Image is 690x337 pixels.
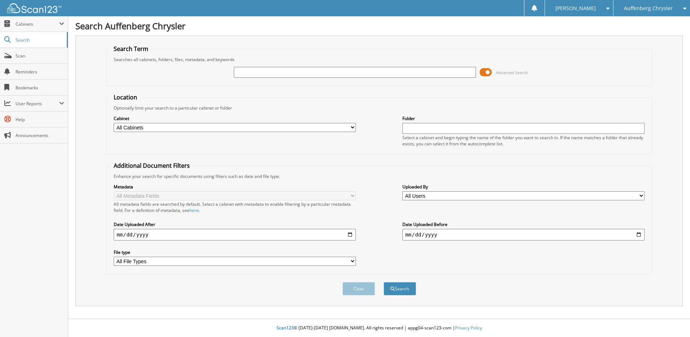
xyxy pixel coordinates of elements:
[114,184,356,190] label: Metadata
[384,282,416,295] button: Search
[114,249,356,255] label: File type
[402,229,645,240] input: end
[16,37,63,43] span: Search
[276,325,294,331] span: Scan123
[110,173,648,179] div: Enhance your search for specific documents using filters such as date and file type.
[110,162,193,170] legend: Additional Document Filters
[402,115,645,121] label: Folder
[110,105,648,111] div: Optionally limit your search to a particular cabinet or folder
[402,221,645,227] label: Date Uploaded Before
[189,207,199,213] a: here
[402,135,645,147] div: Select a cabinet and begin typing the name of the folder you want to search in. If the name match...
[402,184,645,190] label: Uploaded By
[624,6,673,10] span: Auffenberg Chrysler
[110,93,141,101] legend: Location
[16,101,59,107] span: User Reports
[7,3,61,13] img: scan123-logo-white.svg
[16,116,64,123] span: Help
[114,115,356,121] label: Cabinet
[16,21,59,27] span: Cabinets
[16,132,64,138] span: Announcements
[110,56,648,63] div: Searches all cabinets, folders, files, metadata, and keywords
[114,229,356,240] input: start
[16,53,64,59] span: Scan
[114,201,356,213] div: All metadata fields are searched by default. Select a cabinet with metadata to enable filtering b...
[114,221,356,227] label: Date Uploaded After
[16,85,64,91] span: Bookmarks
[110,45,152,53] legend: Search Term
[16,69,64,75] span: Reminders
[455,325,482,331] a: Privacy Policy
[555,6,596,10] span: [PERSON_NAME]
[496,70,528,75] span: Advanced Search
[75,20,683,32] h1: Search Auffenberg Chrysler
[654,302,690,337] iframe: Chat Widget
[68,319,690,337] div: © [DATE]-[DATE] [DOMAIN_NAME]. All rights reserved | appg04-scan123-com |
[342,282,375,295] button: Clear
